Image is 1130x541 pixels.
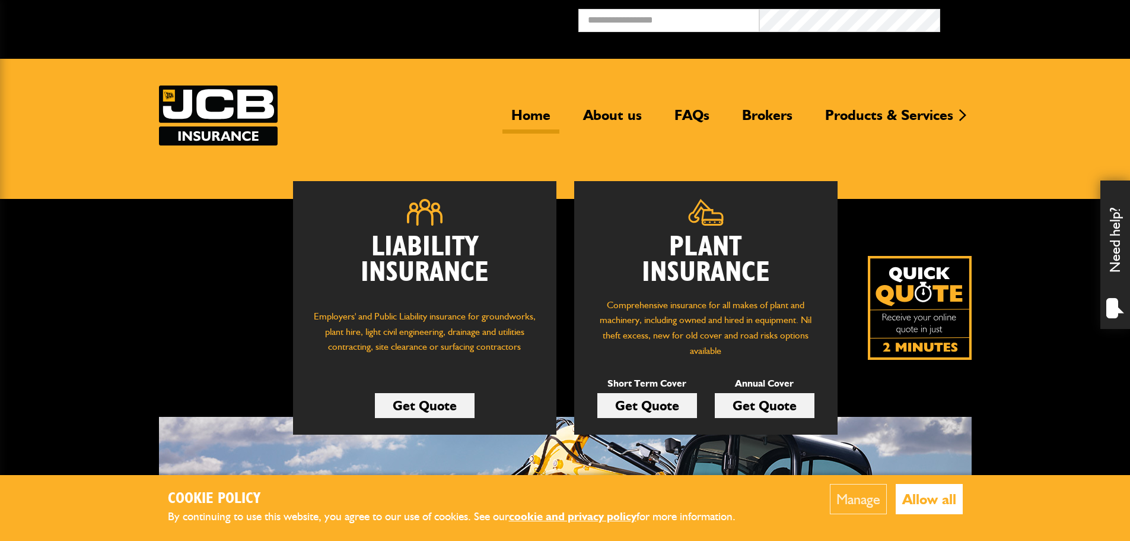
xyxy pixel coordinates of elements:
a: JCB Insurance Services [159,86,278,145]
a: Brokers [733,106,801,134]
a: Get Quote [715,393,814,418]
img: Quick Quote [868,256,972,360]
img: JCB Insurance Services logo [159,86,278,145]
a: Products & Services [816,106,962,134]
a: Get Quote [597,393,697,418]
p: Annual Cover [715,376,814,391]
p: Comprehensive insurance for all makes of plant and machinery, including owned and hired in equipm... [592,298,820,358]
h2: Liability Insurance [311,235,539,298]
a: cookie and privacy policy [509,510,636,523]
a: Get your insurance quote isn just 2-minutes [868,256,972,360]
button: Allow all [896,484,963,514]
a: About us [574,106,651,134]
p: Employers' and Public Liability insurance for groundworks, plant hire, light civil engineering, d... [311,309,539,366]
p: By continuing to use this website, you agree to our use of cookies. See our for more information. [168,508,755,526]
a: Get Quote [375,393,475,418]
a: Home [502,106,559,134]
a: FAQs [666,106,718,134]
div: Need help? [1100,181,1130,329]
h2: Plant Insurance [592,235,820,286]
button: Manage [830,484,887,514]
p: Short Term Cover [597,376,697,391]
h2: Cookie Policy [168,490,755,508]
button: Broker Login [940,9,1121,27]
